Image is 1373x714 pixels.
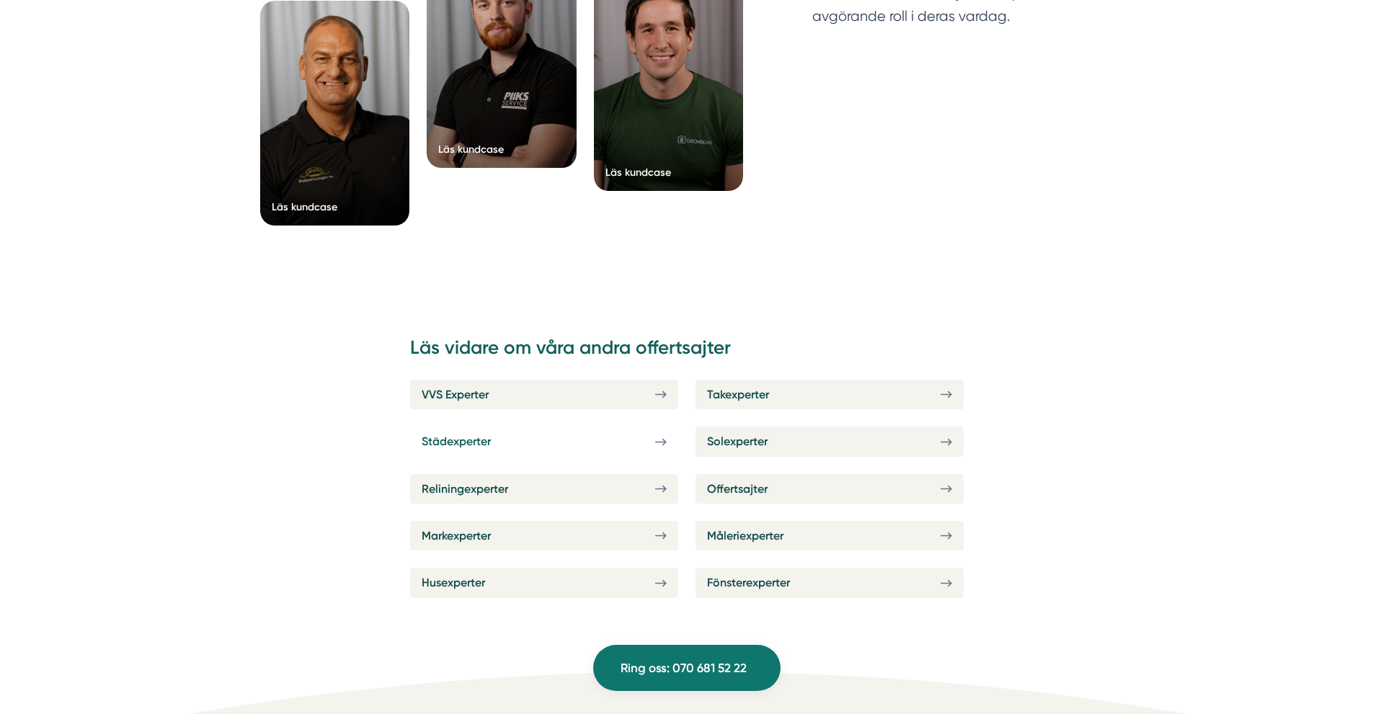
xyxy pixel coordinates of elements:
span: Markexperter [422,527,491,545]
a: Läs kundcase [260,1,410,226]
span: Solexperter [707,432,768,450]
span: Städexperter [422,432,491,450]
a: Husexperter [410,568,678,597]
div: Läs kundcase [605,165,671,179]
a: Fönsterexperter [696,568,964,597]
span: Måleriexperter [707,527,783,545]
a: Solexperter [696,427,964,456]
span: Fönsterexperter [707,574,790,592]
a: Måleriexperter [696,521,964,550]
a: Städexperter [410,427,678,456]
span: Reliningexperter [422,480,508,498]
span: Husexperter [422,574,485,592]
span: VVS Experter [422,385,489,403]
a: Offertsajter [696,474,964,504]
span: Ring oss: 070 681 52 22 [621,659,747,678]
a: Takexperter [696,380,964,409]
div: Läs kundcase [272,200,337,214]
span: Takexperter [707,385,769,403]
div: Läs kundcase [438,142,504,156]
h3: Läs vidare om våra andra offertsajter [410,335,964,368]
a: Ring oss: 070 681 52 22 [593,645,781,691]
span: Offertsajter [707,480,768,498]
a: VVS Experter [410,380,678,409]
a: Reliningexperter [410,474,678,504]
a: Markexperter [410,521,678,550]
